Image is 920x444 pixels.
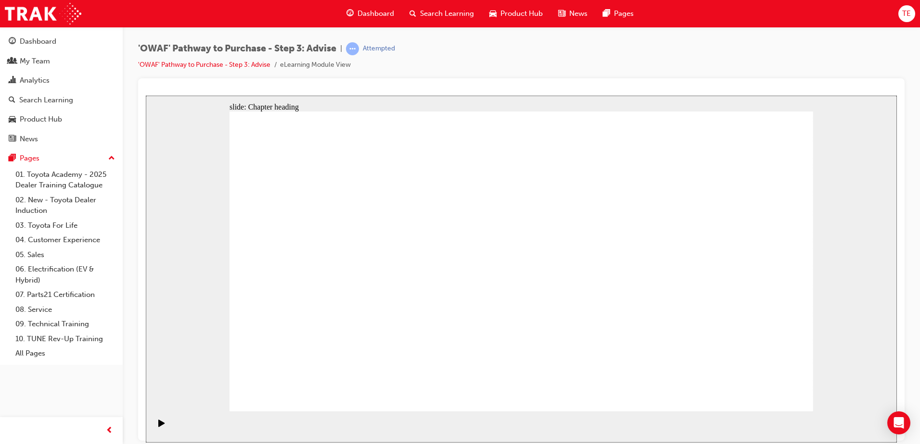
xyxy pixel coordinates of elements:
a: 04. Customer Experience [12,233,119,247]
button: Pause (Ctrl+Alt+P) [5,323,21,340]
a: 06. Electrification (EV & Hybrid) [12,262,119,287]
div: Attempted [363,44,395,53]
span: pages-icon [9,154,16,163]
span: News [569,8,588,19]
span: Product Hub [500,8,543,19]
span: pages-icon [603,8,610,20]
a: All Pages [12,346,119,361]
span: prev-icon [106,425,113,437]
a: guage-iconDashboard [339,4,402,24]
a: 09. Technical Training [12,317,119,332]
span: guage-icon [9,37,16,46]
div: Analytics [20,75,50,86]
div: Search Learning [19,95,73,106]
a: Product Hub [4,111,119,128]
span: search-icon [409,8,416,20]
span: news-icon [558,8,565,20]
div: My Team [20,56,50,67]
a: 02. New - Toyota Dealer Induction [12,193,119,218]
a: 03. Toyota For Life [12,218,119,233]
span: search-icon [9,96,15,105]
a: 10. TUNE Rev-Up Training [12,332,119,346]
span: chart-icon [9,76,16,85]
a: Dashboard [4,33,119,50]
span: up-icon [108,152,115,165]
div: Open Intercom Messenger [887,411,910,434]
span: car-icon [489,8,497,20]
span: learningRecordVerb_ATTEMPT-icon [346,42,359,55]
a: News [4,130,119,148]
span: news-icon [9,135,16,144]
li: eLearning Module View [280,60,351,71]
button: DashboardMy TeamAnalyticsSearch LearningProduct HubNews [4,31,119,149]
button: Pages [4,149,119,167]
span: TE [902,8,911,19]
a: Analytics [4,72,119,89]
div: News [20,134,38,145]
span: Pages [614,8,634,19]
div: playback controls [5,316,21,347]
div: Dashboard [20,36,56,47]
span: 'OWAF' Pathway to Purchase - Step 3: Advise [138,43,336,54]
a: 01. Toyota Academy - 2025 Dealer Training Catalogue [12,167,119,193]
span: | [340,43,342,54]
div: Product Hub [20,114,62,125]
a: My Team [4,52,119,70]
a: Search Learning [4,91,119,109]
a: 'OWAF' Pathway to Purchase - Step 3: Advise [138,61,270,69]
img: Trak [5,3,81,25]
span: people-icon [9,57,16,66]
a: pages-iconPages [595,4,641,24]
button: TE [898,5,915,22]
a: 05. Sales [12,247,119,262]
a: news-iconNews [550,4,595,24]
a: 07. Parts21 Certification [12,287,119,302]
a: 08. Service [12,302,119,317]
span: Dashboard [358,8,394,19]
div: Pages [20,153,39,164]
a: car-iconProduct Hub [482,4,550,24]
span: car-icon [9,115,16,124]
span: guage-icon [346,8,354,20]
a: search-iconSearch Learning [402,4,482,24]
span: Search Learning [420,8,474,19]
